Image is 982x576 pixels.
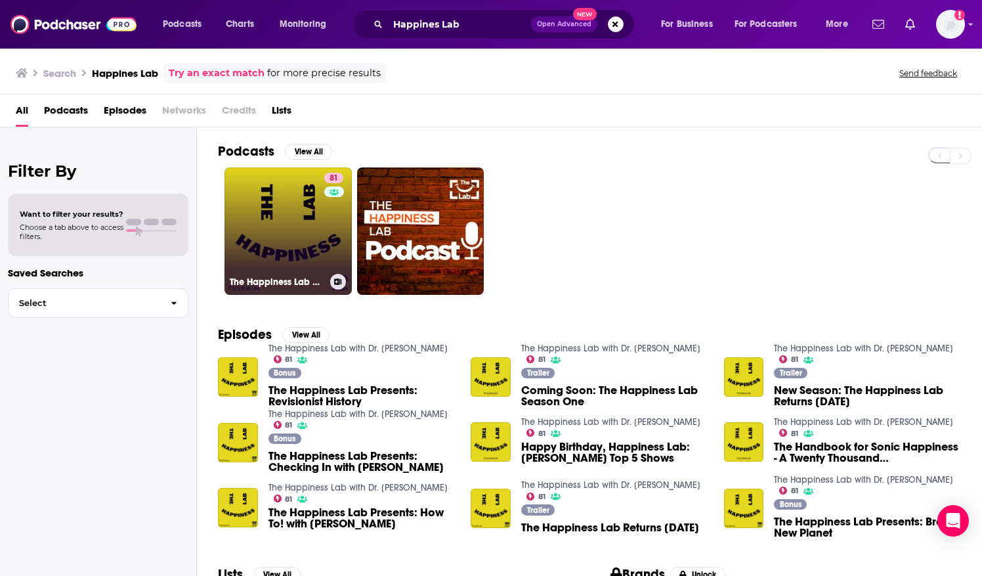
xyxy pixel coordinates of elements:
[724,422,764,462] img: The Handbook for Sonic Happiness - A Twenty Thousand Hertz/Happiness Lab Mash-up
[274,355,293,363] a: 81
[936,10,965,39] img: User Profile
[285,144,332,160] button: View All
[224,167,352,295] a: 81The Happiness Lab with Dr. [PERSON_NAME]
[826,15,848,33] span: More
[471,357,511,397] img: Coming Soon: The Happiness Lab Season One
[267,66,381,81] span: for more precise results
[272,100,291,127] a: Lists
[218,326,330,343] a: EpisodesView All
[521,416,700,428] a: The Happiness Lab with Dr. Laurie Santos
[527,369,549,377] span: Trailer
[169,66,265,81] a: Try an exact match
[774,516,961,539] a: The Happiness Lab Presents: Brave New Planet
[285,357,292,363] span: 81
[218,143,274,160] h2: Podcasts
[774,416,953,428] a: The Happiness Lab with Dr. Laurie Santos
[735,15,798,33] span: For Podcasters
[538,357,545,363] span: 81
[226,15,254,33] span: Charts
[230,277,325,288] h3: The Happiness Lab with Dr. [PERSON_NAME]
[20,210,123,219] span: Want to filter your results?
[774,441,961,464] span: The Handbook for Sonic Happiness - A Twenty Thousand Hertz/Happiness Lab Mash-up
[162,100,206,127] span: Networks
[330,172,338,185] span: 81
[724,489,764,529] img: The Happiness Lab Presents: Brave New Planet
[222,100,256,127] span: Credits
[774,385,961,407] span: New Season: The Happiness Lab Returns [DATE]
[268,482,448,493] a: The Happiness Lab with Dr. Laurie Santos
[218,143,332,160] a: PodcastsView All
[218,488,258,528] img: The Happiness Lab Presents: How To! with Charles Duhigg
[538,431,545,437] span: 81
[774,474,953,485] a: The Happiness Lab with Dr. Laurie Santos
[43,67,76,79] h3: Search
[218,326,272,343] h2: Episodes
[44,100,88,127] span: Podcasts
[9,299,160,307] span: Select
[936,10,965,39] span: Logged in as ShellB
[268,451,456,473] span: The Happiness Lab Presents: Checking In with [PERSON_NAME]
[388,14,531,35] input: Search podcasts, credits, & more...
[471,489,511,529] img: The Happiness Lab Returns August 16
[218,423,258,463] img: The Happiness Lab Presents: Checking In with Susan David
[526,429,545,437] a: 81
[280,15,326,33] span: Monitoring
[521,343,700,354] a: The Happiness Lab with Dr. Laurie Santos
[521,441,708,464] a: Happy Birthday, Happiness Lab: Dr Laurie's Top 5 Shows
[16,100,28,127] a: All
[521,522,699,533] span: The Happiness Lab Returns [DATE]
[274,435,295,443] span: Bonus
[779,429,798,437] a: 81
[285,422,292,428] span: 81
[268,507,456,529] span: The Happiness Lab Presents: How To! with [PERSON_NAME]
[791,488,798,494] span: 81
[104,100,146,127] a: Episodes
[537,21,591,28] span: Open Advanced
[471,422,511,462] img: Happy Birthday, Happiness Lab: Dr Laurie's Top 5 Shows
[268,385,456,407] a: The Happiness Lab Presents: Revisionist History
[20,223,123,241] span: Choose a tab above to access filters.
[268,343,448,354] a: The Happiness Lab with Dr. Laurie Santos
[270,14,343,35] button: open menu
[526,355,545,363] a: 81
[282,327,330,343] button: View All
[652,14,729,35] button: open menu
[163,15,202,33] span: Podcasts
[8,267,188,279] p: Saved Searches
[268,507,456,529] a: The Happiness Lab Presents: How To! with Charles Duhigg
[779,355,798,363] a: 81
[774,343,953,354] a: The Happiness Lab with Dr. Laurie Santos
[154,14,219,35] button: open menu
[364,9,647,39] div: Search podcasts, credits, & more...
[324,173,343,183] a: 81
[867,13,889,35] a: Show notifications dropdown
[521,385,708,407] span: Coming Soon: The Happiness Lab Season One
[724,357,764,397] a: New Season: The Happiness Lab Returns April 27
[779,487,798,495] a: 81
[11,12,137,37] a: Podchaser - Follow, Share and Rate Podcasts
[268,451,456,473] a: The Happiness Lab Presents: Checking In with Susan David
[268,409,448,420] a: The Happiness Lab with Dr. Laurie Santos
[954,10,965,20] svg: Add a profile image
[791,357,798,363] span: 81
[526,493,545,500] a: 81
[274,421,293,429] a: 81
[285,497,292,502] span: 81
[527,506,549,514] span: Trailer
[218,357,258,397] img: The Happiness Lab Presents: Revisionist History
[661,15,713,33] span: For Business
[521,441,708,464] span: Happy Birthday, Happiness Lab: [PERSON_NAME] Top 5 Shows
